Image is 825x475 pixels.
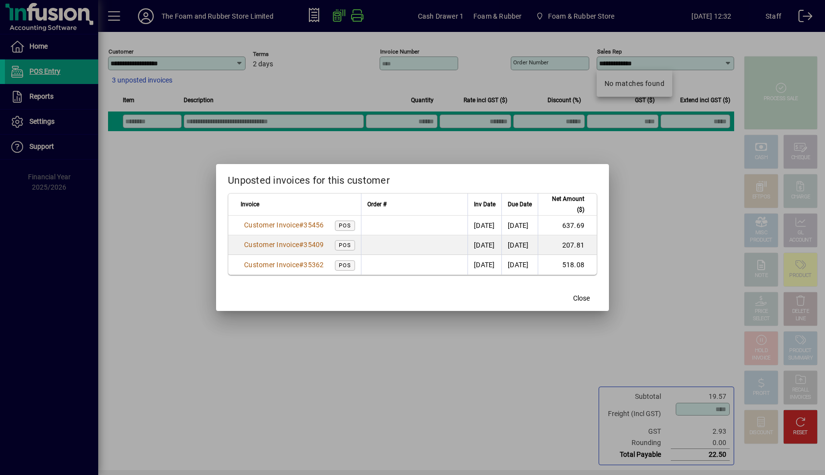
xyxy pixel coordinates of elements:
[241,239,328,250] a: Customer Invoice#35409
[303,261,324,269] span: 35362
[544,194,584,215] span: Net Amount ($)
[538,235,597,255] td: 207.81
[573,293,590,304] span: Close
[501,216,538,235] td: [DATE]
[467,235,501,255] td: [DATE]
[508,199,532,210] span: Due Date
[566,289,597,307] button: Close
[299,241,303,249] span: #
[299,221,303,229] span: #
[501,235,538,255] td: [DATE]
[216,164,609,193] h2: Unposted invoices for this customer
[244,221,299,229] span: Customer Invoice
[339,223,351,229] span: POS
[467,255,501,275] td: [DATE]
[339,262,351,269] span: POS
[241,220,328,230] a: Customer Invoice#35456
[244,241,299,249] span: Customer Invoice
[467,216,501,235] td: [DATE]
[241,199,259,210] span: Invoice
[303,221,324,229] span: 35456
[299,261,303,269] span: #
[501,255,538,275] td: [DATE]
[244,261,299,269] span: Customer Invoice
[303,241,324,249] span: 35409
[538,216,597,235] td: 637.69
[538,255,597,275] td: 518.08
[474,199,495,210] span: Inv Date
[367,199,386,210] span: Order #
[241,259,328,270] a: Customer Invoice#35362
[339,242,351,249] span: POS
